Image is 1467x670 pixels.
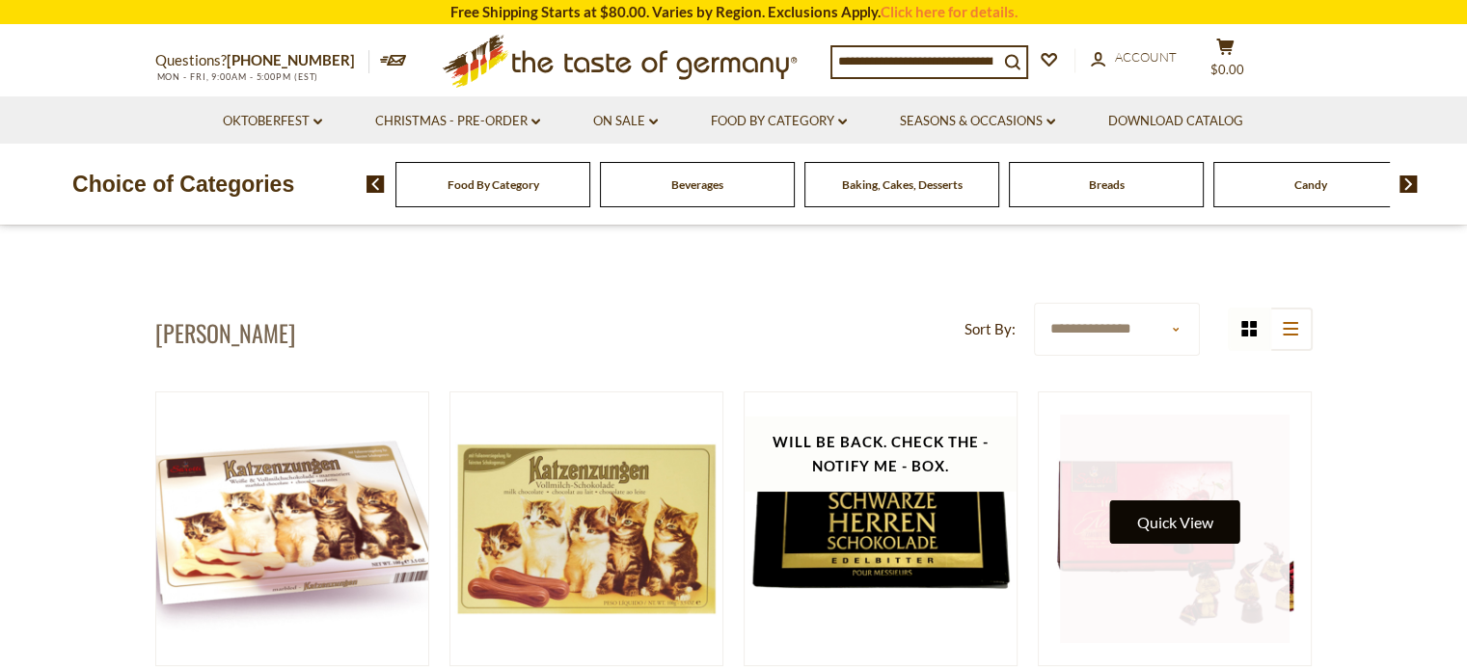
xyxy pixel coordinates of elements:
[671,177,723,192] a: Beverages
[900,111,1055,132] a: Seasons & Occasions
[155,318,295,347] h1: [PERSON_NAME]
[1091,47,1177,68] a: Account
[450,392,723,665] img: Sarotti
[367,175,385,193] img: previous arrow
[1210,62,1244,77] span: $0.00
[227,51,355,68] a: [PHONE_NUMBER]
[881,3,1018,20] a: Click here for details.
[1108,111,1243,132] a: Download Catalog
[964,317,1016,341] label: Sort By:
[1039,392,1312,665] img: Sarotti
[223,111,322,132] a: Oktoberfest
[745,392,1018,665] img: Sarotti
[593,111,658,132] a: On Sale
[1115,49,1177,65] span: Account
[842,177,963,192] a: Baking, Cakes, Desserts
[1089,177,1125,192] a: Breads
[448,177,539,192] a: Food By Category
[375,111,540,132] a: Christmas - PRE-ORDER
[155,48,369,73] p: Questions?
[156,392,429,665] img: Sarotti
[155,71,319,82] span: MON - FRI, 9:00AM - 5:00PM (EST)
[1110,500,1240,544] button: Quick View
[1197,38,1255,86] button: $0.00
[1294,177,1327,192] a: Candy
[1399,175,1418,193] img: next arrow
[711,111,847,132] a: Food By Category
